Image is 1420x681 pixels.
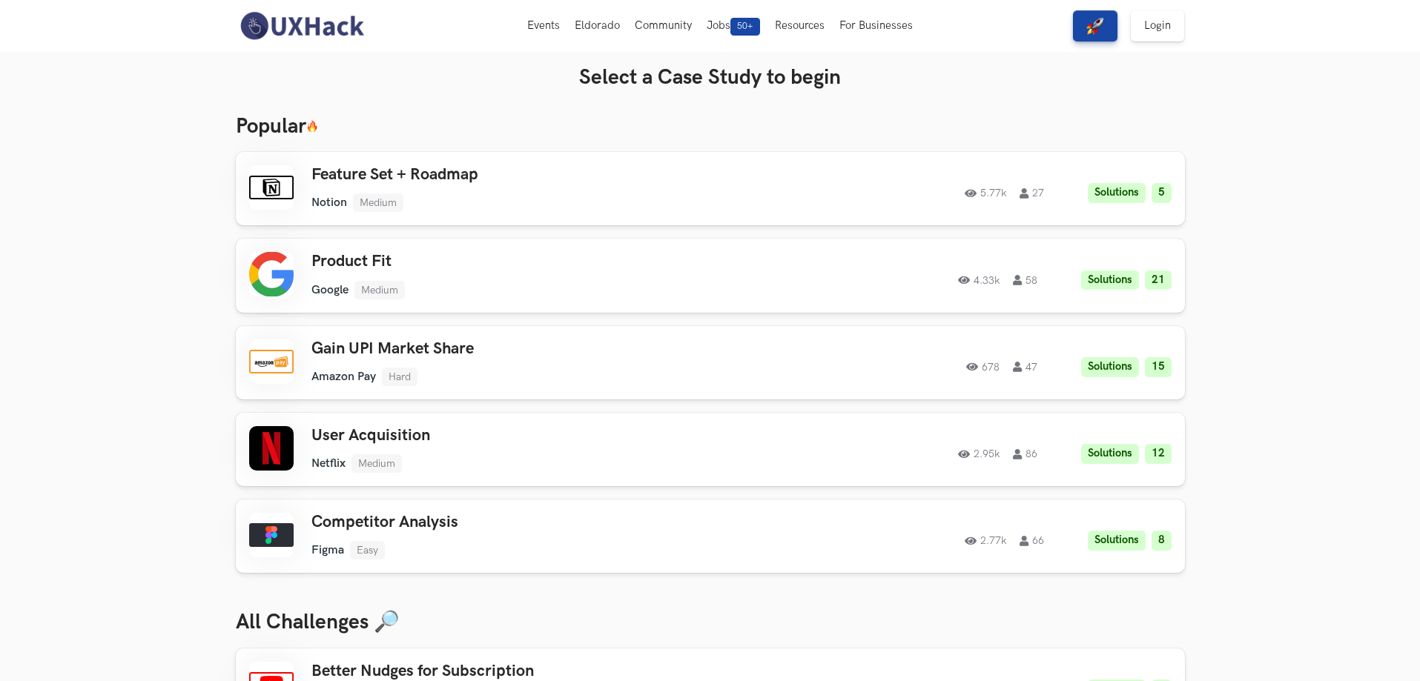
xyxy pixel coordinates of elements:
[1145,444,1172,464] li: 12
[236,65,1185,90] h3: Select a Case Study to begin
[236,610,1185,635] h3: All Challenges 🔎
[1152,531,1172,551] li: 8
[311,456,346,471] li: Netflix
[236,152,1185,225] a: Feature Set + RoadmapNotionMedium5.77k27Solutions5
[1020,536,1044,546] span: 66
[311,662,733,681] h3: Better Nudges for Subscription
[966,362,1000,372] span: 678
[236,114,1185,139] h3: Popular
[958,275,1000,285] span: 4.33k
[236,326,1185,399] a: Gain UPI Market ShareAmazon PayHard67847Solutions15
[236,499,1185,573] a: Competitor AnalysisFigmaEasy2.77k66Solutions8
[1131,10,1184,41] a: Login
[1020,188,1044,199] span: 27
[382,368,417,386] li: Hard
[311,543,344,557] li: Figma
[351,454,402,473] li: Medium
[1081,270,1139,290] li: Solutions
[1145,357,1172,377] li: 15
[1145,270,1172,290] li: 21
[965,536,1006,546] span: 2.77k
[354,281,405,299] li: Medium
[1088,183,1146,203] li: Solutions
[730,18,760,36] span: 50+
[236,10,368,41] img: UXHack-logo.png
[311,196,347,210] li: Notion
[306,120,318,133] img: 🔥
[236,239,1185,312] a: Product FitGoogleMedium4.33k58Solutions21
[353,193,403,212] li: Medium
[1086,17,1104,35] img: rocket
[311,426,733,445] h3: User Acquisition
[311,252,733,271] h3: Product Fit
[350,541,385,559] li: Easy
[965,188,1006,199] span: 5.77k
[1081,444,1139,464] li: Solutions
[1081,357,1139,377] li: Solutions
[236,413,1185,486] a: User AcquisitionNetflixMedium2.95k86Solutions12
[1013,275,1037,285] span: 58
[311,513,733,532] h3: Competitor Analysis
[1152,183,1172,203] li: 5
[311,370,376,384] li: Amazon Pay
[311,283,349,297] li: Google
[1013,362,1037,372] span: 47
[311,339,733,359] h3: Gain UPI Market Share
[1013,449,1037,459] span: 86
[311,165,733,185] h3: Feature Set + Roadmap
[1088,531,1146,551] li: Solutions
[958,449,1000,459] span: 2.95k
